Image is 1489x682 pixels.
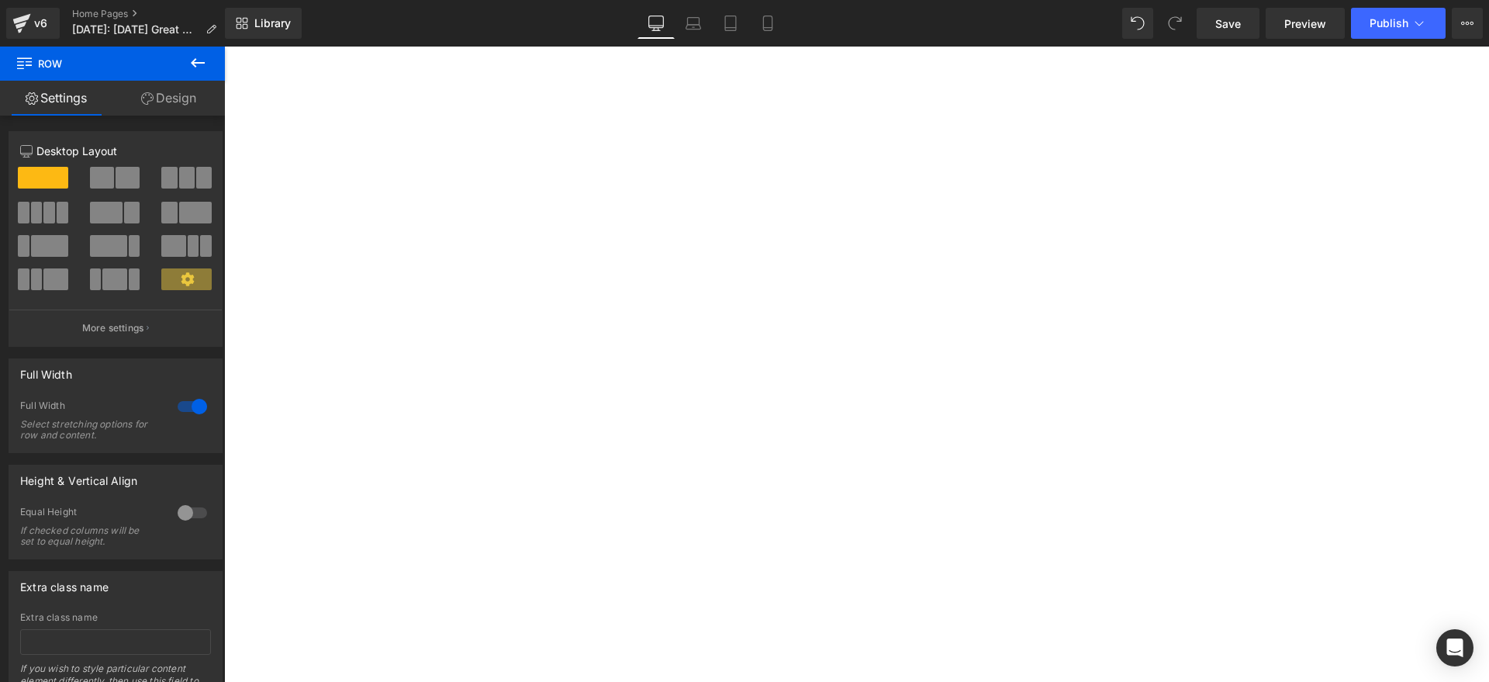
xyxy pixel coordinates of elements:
[20,612,211,623] div: Extra class name
[20,419,160,441] div: Select stretching options for row and content.
[1452,8,1483,39] button: More
[72,8,229,20] a: Home Pages
[1436,629,1473,666] div: Open Intercom Messenger
[637,8,675,39] a: Desktop
[1351,8,1446,39] button: Publish
[712,8,749,39] a: Tablet
[20,506,162,522] div: Equal Height
[16,47,171,81] span: Row
[112,81,225,116] a: Design
[82,321,144,335] p: More settings
[675,8,712,39] a: Laptop
[1266,8,1345,39] a: Preview
[1370,17,1408,29] span: Publish
[20,400,162,416] div: Full Width
[1284,16,1326,32] span: Preview
[20,572,109,594] div: Extra class name
[20,525,160,547] div: If checked columns will be set to equal height.
[72,23,199,36] span: [DATE]: [DATE] Great Deal
[31,13,50,33] div: v6
[225,8,302,39] a: New Library
[749,8,786,39] a: Mobile
[20,143,211,159] p: Desktop Layout
[254,16,291,30] span: Library
[20,466,137,487] div: Height & Vertical Align
[9,310,222,346] button: More settings
[1122,8,1153,39] button: Undo
[20,359,72,381] div: Full Width
[6,8,60,39] a: v6
[1159,8,1190,39] button: Redo
[1215,16,1241,32] span: Save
